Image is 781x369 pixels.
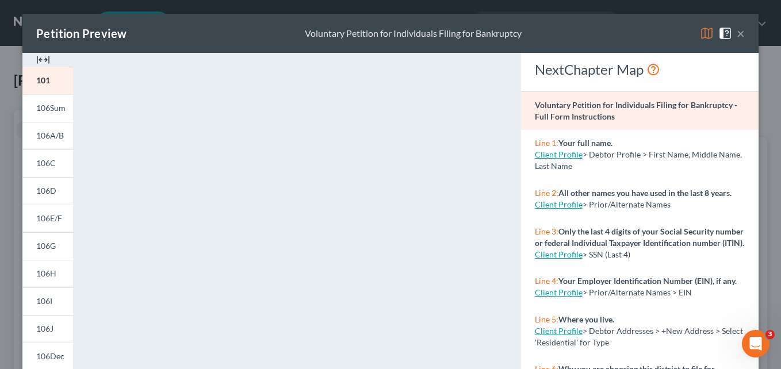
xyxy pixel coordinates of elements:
span: 106H [36,268,56,278]
iframe: Intercom live chat [742,330,769,358]
a: 106J [22,315,73,343]
span: Line 2: [535,188,558,198]
a: 106D [22,177,73,205]
span: 106D [36,186,56,195]
a: Client Profile [535,249,583,259]
span: Line 5: [535,314,558,324]
strong: Your full name. [558,138,612,148]
span: 106G [36,241,56,251]
strong: Your Employer Identification Number (EIN), if any. [558,276,737,286]
span: 106A/B [36,130,64,140]
span: 106Dec [36,351,64,361]
span: > Prior/Alternate Names [583,199,671,209]
a: 106C [22,149,73,177]
button: × [737,26,745,40]
span: 106Sum [36,103,66,113]
a: 106I [22,287,73,315]
span: > Prior/Alternate Names > EIN [583,287,692,297]
a: 106H [22,260,73,287]
span: > Debtor Profile > First Name, Middle Name, Last Name [535,149,742,171]
a: Client Profile [535,326,583,336]
span: 106J [36,324,53,333]
a: Client Profile [535,287,583,297]
span: Line 1: [535,138,558,148]
span: > SSN (Last 4) [583,249,630,259]
div: Voluntary Petition for Individuals Filing for Bankruptcy [305,27,522,40]
span: 3 [765,330,775,339]
strong: Voluntary Petition for Individuals Filing for Bankruptcy - Full Form Instructions [535,100,737,121]
strong: Only the last 4 digits of your Social Security number or federal Individual Taxpayer Identificati... [535,226,744,248]
span: 106E/F [36,213,62,223]
span: Line 3: [535,226,558,236]
a: 106A/B [22,122,73,149]
img: expand-e0f6d898513216a626fdd78e52531dac95497ffd26381d4c15ee2fc46db09dca.svg [36,53,50,67]
span: 101 [36,75,50,85]
strong: All other names you have used in the last 8 years. [558,188,732,198]
a: 106Sum [22,94,73,122]
div: NextChapter Map [535,60,745,79]
a: 106G [22,232,73,260]
a: Client Profile [535,149,583,159]
img: help-close-5ba153eb36485ed6c1ea00a893f15db1cb9b99d6cae46e1a8edb6c62d00a1a76.svg [718,26,732,40]
a: Client Profile [535,199,583,209]
span: > Debtor Addresses > +New Address > Select 'Residential' for Type [535,326,743,347]
div: Petition Preview [36,25,127,41]
span: 106C [36,158,56,168]
strong: Where you live. [558,314,614,324]
a: 106E/F [22,205,73,232]
span: 106I [36,296,52,306]
a: 101 [22,67,73,94]
img: map-eea8200ae884c6f1103ae1953ef3d486a96c86aabb227e865a55264e3737af1f.svg [700,26,714,40]
span: Line 4: [535,276,558,286]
